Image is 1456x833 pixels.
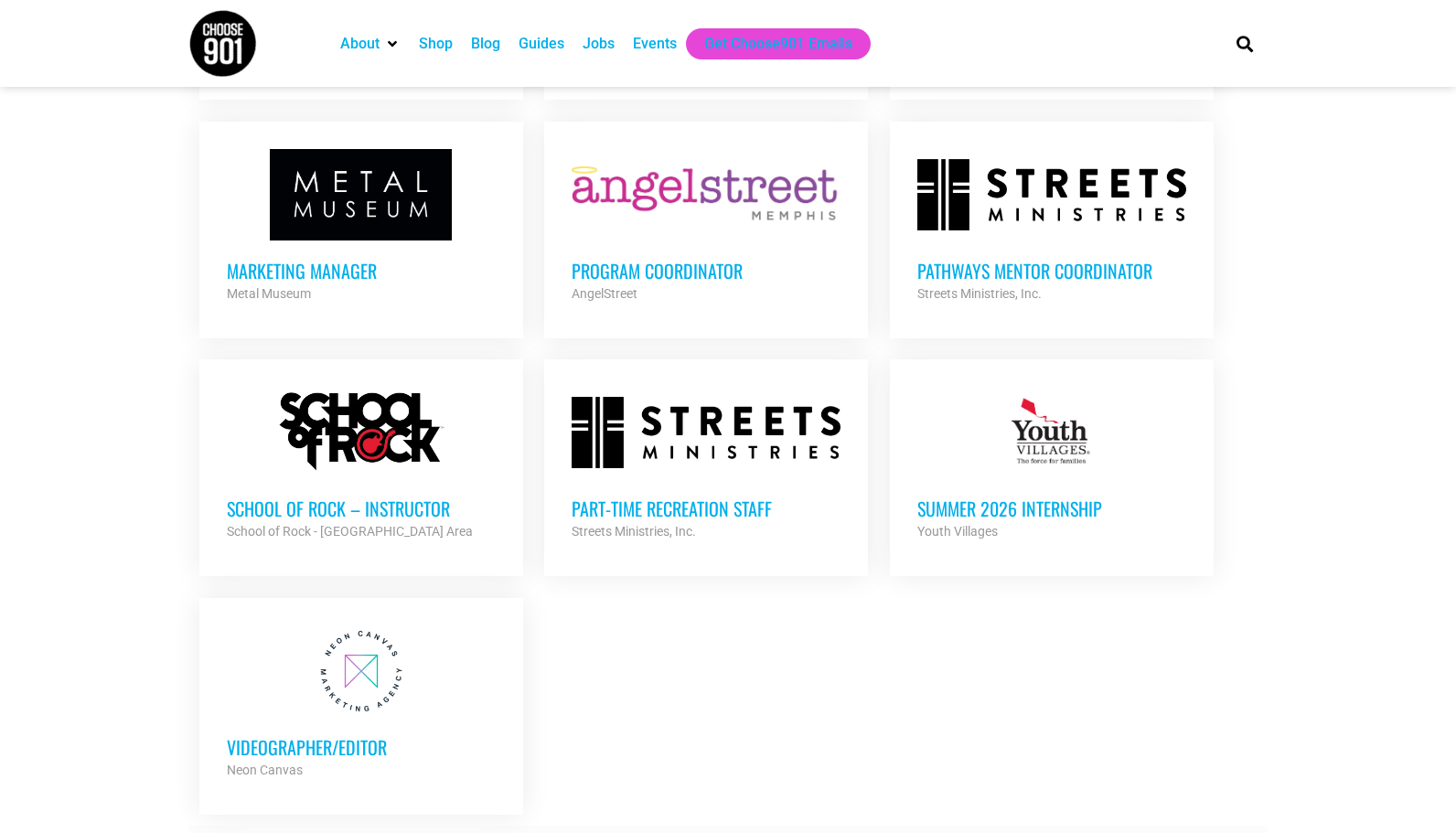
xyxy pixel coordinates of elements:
[227,259,496,283] h3: Marketing Manager
[227,524,473,539] strong: School of Rock - [GEOGRAPHIC_DATA] Area
[199,122,523,332] a: Marketing Manager Metal Museum
[331,28,1205,59] nav: Main nav
[1230,28,1260,59] div: Search
[890,359,1214,570] a: Summer 2026 Internship Youth Villages
[572,497,840,520] h3: Part-time Recreation Staff
[890,122,1214,332] a: Pathways Mentor Coordinator Streets Ministries, Inc.
[917,286,1042,301] strong: Streets Ministries, Inc.
[633,33,677,55] a: Events
[471,33,500,55] a: Blog
[917,524,998,539] strong: Youth Villages
[572,524,696,539] strong: Streets Ministries, Inc.
[544,359,868,570] a: Part-time Recreation Staff Streets Ministries, Inc.
[227,763,303,777] strong: Neon Canvas
[227,497,496,520] h3: School of Rock – Instructor
[519,33,564,55] a: Guides
[544,122,868,332] a: Program Coordinator AngelStreet
[331,28,410,59] div: About
[572,259,840,283] h3: Program Coordinator
[199,359,523,570] a: School of Rock – Instructor School of Rock - [GEOGRAPHIC_DATA] Area
[340,33,380,55] a: About
[199,598,523,808] a: Videographer/Editor Neon Canvas
[917,497,1186,520] h3: Summer 2026 Internship
[419,33,453,55] a: Shop
[572,286,637,301] strong: AngelStreet
[227,286,311,301] strong: Metal Museum
[583,33,615,55] a: Jobs
[704,33,852,55] a: Get Choose901 Emails
[227,735,496,759] h3: Videographer/Editor
[917,259,1186,283] h3: Pathways Mentor Coordinator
